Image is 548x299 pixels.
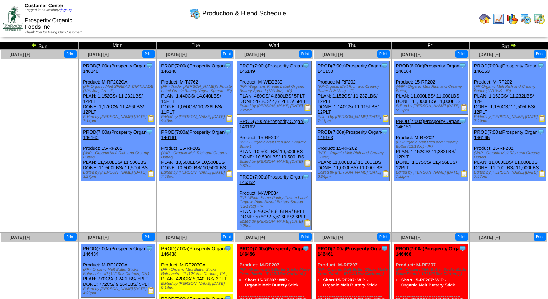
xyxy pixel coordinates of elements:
[537,128,544,136] img: Tooltip
[83,170,155,179] div: Edited by [PERSON_NAME] [DATE] 3:27pm
[394,61,468,115] div: Product: 15-RF202 PLAN: 11,000LBS / 11,000LBS DONE: 11,000LBS / 11,000LBS
[142,50,155,58] button: Print
[146,62,153,69] img: Tooltip
[459,118,466,125] img: Tooltip
[81,61,155,125] div: Product: M-RF202CA PLAN: 1,152CS / 11,232LBS / 12PLT DONE: 1,176CS / 11,466LBS / 12PLT
[381,62,388,69] img: Tooltip
[25,18,72,30] span: Prosperity Organic Foods Inc
[224,245,231,252] img: Tooltip
[316,61,390,125] div: Product: M-RF202 PLAN: 1,152CS / 11,232LBS / 12PLT DONE: 1,140CS / 11,115LBS / 12PLT
[88,52,109,57] a: [DATE] [+]
[161,129,226,140] a: PROD(7:00a)Prosperity Organ-146161
[302,173,310,180] img: Tooltip
[382,170,389,177] img: Production Report
[25,8,72,12] span: Logged in as Mshippy
[474,115,546,123] div: Edited by [PERSON_NAME] [DATE] 7:29pm
[302,245,310,252] img: Tooltip
[459,62,466,69] img: Tooltip
[316,128,390,181] div: Product: 15-RF202 PLAN: 11,000LBS / 11,000LBS DONE: 11,000LBS / 11,000LBS
[520,13,532,24] img: calendarprod.gif
[318,151,390,160] div: (WIP - Organic Melt Rich and Creamy Butter)
[239,246,307,257] a: PROD(7:00a)Prosperity Organ-146456
[83,63,148,74] a: PROD(7:00a)Prosperity Organ-146146
[239,63,304,74] a: PROD(7:00a)Prosperity Organ-146149
[10,235,30,240] span: [DATE] [+]
[396,85,468,93] div: (WIP - Organic Melt Rich and Creamy Butter)
[322,52,343,57] span: [DATE] [+]
[322,235,343,240] a: [DATE] [+]
[239,174,304,185] a: PROD(7:00a)Prosperity Organ-146352
[304,104,311,111] img: Production Report
[396,119,461,129] a: PROD(7:00a)Prosperity Organ-146151
[377,233,390,241] button: Print
[244,235,265,240] a: [DATE] [+]
[401,277,455,288] a: Short 15-RF207: WIP - Organic Melt Buttery Stick
[460,170,468,177] img: Production Report
[394,117,468,181] div: Product: M-RF202 PLAN: 1,152CS / 11,232LBS / 12PLT DONE: 1,175CS / 11,456LBS / 12PLT
[479,52,500,57] a: [DATE] [+]
[166,52,187,57] a: [DATE] [+]
[83,287,155,295] div: Edited by [PERSON_NAME] [DATE] 4:20pm
[469,42,548,50] td: Sat
[221,50,233,58] button: Print
[455,233,468,241] button: Print
[237,117,312,170] div: Product: 15-RF202 PLAN: 10,500LBS / 10,500LBS DONE: 10,500LBS / 10,500LBS
[10,52,30,57] a: [DATE] [+]
[299,50,312,58] button: Print
[221,233,233,241] button: Print
[299,233,312,241] button: Print
[493,13,504,24] img: line_graph.gif
[537,62,544,69] img: Tooltip
[161,267,233,276] div: (FP - Organic Melt Butter Sticks Batonnets - IP (12/16oz Cartons) CA )
[148,287,155,294] img: Production Report
[396,63,461,74] a: PROD(6:00a)Prosperity Organ-146164
[318,170,390,179] div: Edited by [PERSON_NAME] [DATE] 6:04pm
[146,128,153,136] img: Tooltip
[237,61,312,115] div: Product: M-WEG339 PLAN: 480CS / 4,680LBS / 5PLT DONE: 473CS / 4,612LBS / 5PLT
[161,281,233,290] div: Edited by [PERSON_NAME] [DATE] 9:14pm
[161,151,233,160] div: (WIP - Organic Melt Rich and Creamy Butter)
[142,233,155,241] button: Print
[166,235,187,240] a: [DATE] [+]
[381,128,388,136] img: Tooltip
[161,115,233,123] div: Edited by [PERSON_NAME] [DATE] 9:43pm
[3,6,23,30] img: ZoRoCo_Logo(Green%26Foil)%20jpg.webp
[146,245,153,252] img: Tooltip
[224,62,231,69] img: Tooltip
[88,235,109,240] span: [DATE] [+]
[83,85,155,93] div: (FP-Organic Melt SPREAD TARTINADE (12/13oz) CA - IP)
[510,42,516,48] img: arrowright.gif
[401,52,421,57] a: [DATE] [+]
[472,128,546,181] div: Product: 15-RF202 PLAN: 11,000LBS / 11,000LBS DONE: 11,000LBS / 11,000LBS
[60,8,72,12] a: (logout)
[382,115,389,122] img: Production Report
[239,104,311,113] div: Edited by [PERSON_NAME] [DATE] 9:25pm
[401,235,421,240] span: [DATE] [+]
[159,128,233,181] div: Product: 15-RF202 PLAN: 10,500LBS / 10,500LBS DONE: 10,500LBS / 10,500LBS
[506,13,518,24] img: graph.gif
[239,140,311,149] div: (WIP - Organic Melt Rich and Creamy Butter)
[318,85,390,93] div: (FP-Organic Melt Rich and Creamy Butter (12/13oz) - IP)
[235,42,313,50] td: Wed
[83,246,148,257] a: PROD(7:00a)Prosperity Organ-146434
[396,140,468,149] div: (FP-Organic Melt Rich and Creamy Butter (12/13oz) - IP)
[396,267,468,276] div: (FP - Organic Melt Butter Sticks Made From Plants - IP (12/16oz Cartons) )
[245,277,298,288] a: Short 15-RF207: WIP - Organic Melt Buttery Stick
[474,151,546,160] div: (WIP - Organic Melt Rich and Creamy Butter)
[539,115,546,122] img: Production Report
[31,42,37,48] img: arrowleft.gif
[81,244,155,298] div: Product: M-RF207CA PLAN: 770CS / 9,240LBS / 5PLT DONE: 772CS / 9,264LBS / 5PLT
[244,52,265,57] span: [DATE] [+]
[455,50,468,58] button: Print
[79,42,157,50] td: Mon
[161,170,233,179] div: Edited by [PERSON_NAME] [DATE] 7:53pm
[304,160,311,167] img: Production Report
[148,115,155,122] img: Production Report
[83,267,155,276] div: (FP - Organic Melt Butter Sticks Batonnets - IP (12/16oz Cartons) CA )
[318,246,386,257] a: PROD(7:00a)Prosperity Organ-146461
